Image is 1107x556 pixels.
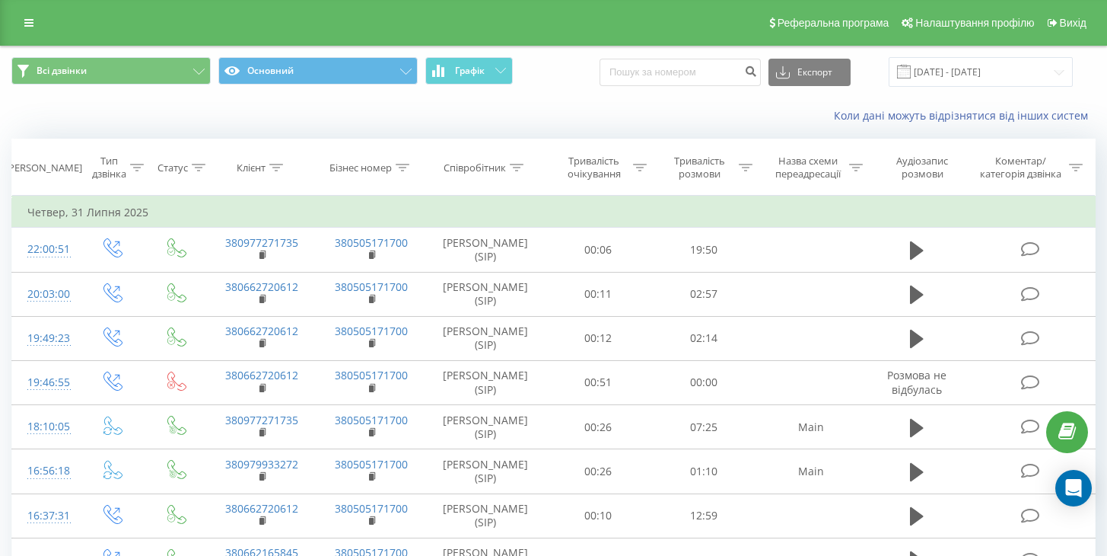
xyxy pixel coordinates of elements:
[915,17,1034,29] span: Налаштування профілю
[157,161,188,174] div: Статус
[225,368,298,382] a: 380662720612
[545,405,651,449] td: 00:26
[335,324,408,338] a: 380505171700
[976,155,1065,181] div: Коментар/категорія дзвінка
[11,57,211,85] button: Всі дзвінки
[558,155,629,181] div: Тривалість очікування
[545,494,651,538] td: 00:10
[329,161,392,174] div: Бізнес номер
[426,228,545,272] td: [PERSON_NAME] (SIP)
[225,457,298,471] a: 380979933272
[426,360,545,404] td: [PERSON_NAME] (SIP)
[545,360,651,404] td: 00:51
[426,316,545,360] td: [PERSON_NAME] (SIP)
[426,272,545,316] td: [PERSON_NAME] (SIP)
[225,413,298,427] a: 380977271735
[12,197,1096,228] td: Четвер, 31 Липня 2025
[651,272,756,316] td: 02:57
[426,494,545,538] td: [PERSON_NAME] (SIP)
[756,405,867,449] td: Main
[425,57,513,85] button: Графік
[37,65,87,77] span: Всі дзвінки
[664,155,735,181] div: Тривалість розмови
[1060,17,1086,29] span: Вихід
[545,316,651,360] td: 00:12
[651,316,756,360] td: 02:14
[225,235,298,250] a: 380977271735
[444,161,506,174] div: Співробітник
[27,280,64,309] div: 20:03:00
[1055,470,1092,506] div: Open Intercom Messenger
[545,449,651,494] td: 00:26
[770,155,845,181] div: Назва схеми переадресації
[335,280,408,294] a: 380505171700
[756,449,867,494] td: Main
[455,66,485,76] span: Графік
[335,368,408,382] a: 380505171700
[335,501,408,516] a: 380505171700
[426,405,545,449] td: [PERSON_NAME] (SIP)
[651,405,756,449] td: 07:25
[651,494,756,538] td: 12:59
[92,155,126,181] div: Тип дзвінка
[651,228,756,272] td: 19:50
[651,449,756,494] td: 01:10
[27,324,64,353] div: 19:49:23
[778,17,889,29] span: Реферальна програма
[887,368,946,396] span: Розмова не відбулась
[225,324,298,338] a: 380662720612
[27,412,64,442] div: 18:10:05
[335,457,408,471] a: 380505171700
[335,413,408,427] a: 380505171700
[225,501,298,516] a: 380662720612
[27,501,64,531] div: 16:37:31
[545,272,651,316] td: 00:11
[545,228,651,272] td: 00:06
[600,59,761,86] input: Пошук за номером
[335,235,408,250] a: 380505171700
[27,235,64,264] div: 22:00:51
[27,368,64,398] div: 19:46:55
[834,108,1096,123] a: Коли дані можуть відрізнятися вiд інших систем
[426,449,545,494] td: [PERSON_NAME] (SIP)
[768,59,851,86] button: Експорт
[27,456,64,486] div: 16:56:18
[5,161,82,174] div: [PERSON_NAME]
[651,360,756,404] td: 00:00
[880,155,965,181] div: Аудіозапис розмови
[237,161,266,174] div: Клієнт
[218,57,418,85] button: Основний
[225,280,298,294] a: 380662720612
